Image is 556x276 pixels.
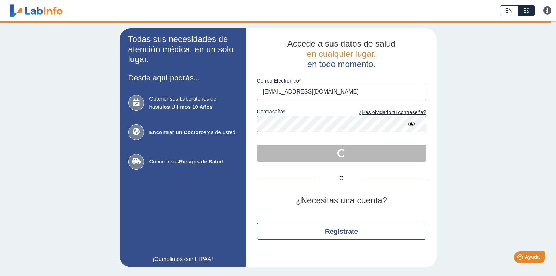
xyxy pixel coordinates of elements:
h2: Todas sus necesidades de atención médica, en un solo lugar. [128,34,238,65]
span: Obtener sus Laboratorios de hasta [149,95,238,111]
span: O [320,174,363,183]
a: ¿Has olvidado tu contraseña? [342,109,426,116]
h2: ¿Necesitas una cuenta? [257,196,426,206]
iframe: Help widget launcher [493,248,548,268]
a: ¡Cumplimos con HIPAA! [128,255,238,264]
a: ES [518,5,535,16]
button: Regístrate [257,223,426,240]
h3: Desde aquí podrás... [128,73,238,82]
label: Correo Electronico [257,78,426,84]
b: los Últimos 10 Años [162,104,213,110]
span: Conocer sus [149,158,238,166]
span: cerca de usted [149,128,238,137]
span: en cualquier lugar, [307,49,376,59]
span: en todo momento. [307,59,375,69]
span: Accede a sus datos de salud [287,39,396,48]
b: Encontrar un Doctor [149,129,201,135]
b: Riesgos de Salud [179,158,223,164]
label: contraseña [257,109,342,116]
a: EN [500,5,518,16]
